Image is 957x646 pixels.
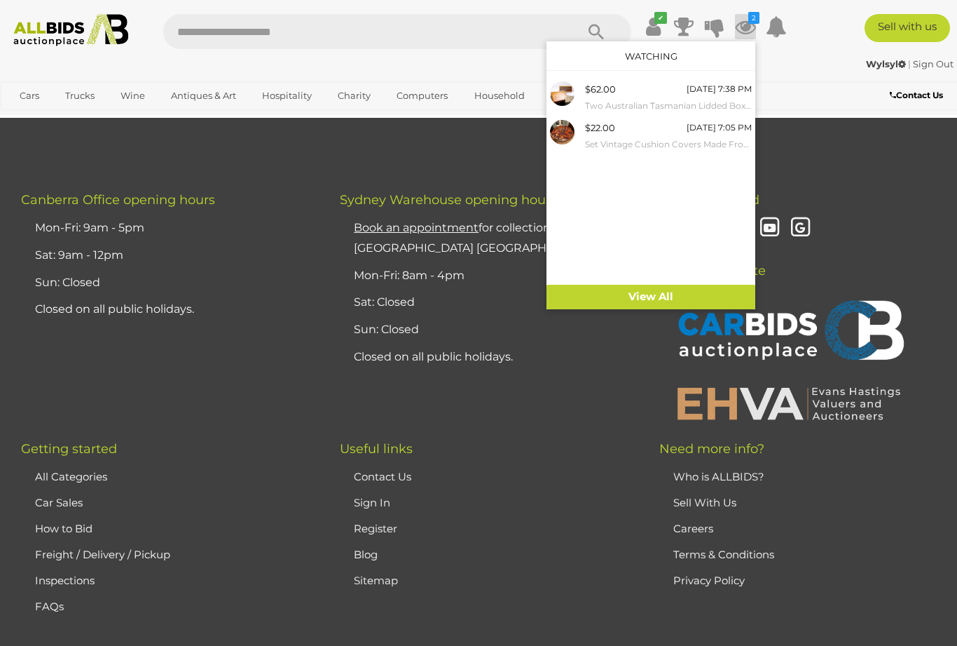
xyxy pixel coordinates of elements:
[908,58,911,69] span: |
[866,58,908,69] a: Wylsyl
[550,81,574,106] img: 53901-17a.jpg
[585,137,752,152] small: Set Vintage Cushion Covers Made From Persian Maimana Wool Kilims Along with Three Cushions with S...
[465,84,534,107] a: Household
[735,14,756,39] a: 2
[866,58,906,69] strong: Wylsyl
[546,285,755,309] a: View All
[654,12,667,24] i: ✔
[11,107,57,130] a: Sports
[111,84,154,107] a: Wine
[890,90,943,100] b: Contact Us
[585,83,616,95] span: $62.00
[387,84,457,107] a: Computers
[890,88,946,103] a: Contact Us
[687,81,752,97] div: [DATE] 7:38 PM
[687,120,752,135] div: [DATE] 7:05 PM
[56,84,104,107] a: Trucks
[585,98,752,114] small: Two Australian Tasmanian Lidded Boxes by [PERSON_NAME] Including Huon Pine Topped Larger Example,...
[748,12,759,24] i: 2
[546,116,755,155] a: $22.00 [DATE] 7:05 PM Set Vintage Cushion Covers Made From Persian Maimana Wool Kilims Along with...
[550,120,574,144] img: 53913-164a.jpg
[585,122,615,133] span: $22.00
[329,84,380,107] a: Charity
[865,14,950,42] a: Sell with us
[162,84,245,107] a: Antiques & Art
[7,14,135,46] img: Allbids.com.au
[913,58,953,69] a: Sign Out
[65,107,183,130] a: [GEOGRAPHIC_DATA]
[561,14,631,49] button: Search
[642,14,663,39] a: ✔
[11,84,48,107] a: Cars
[625,51,677,62] a: Watching
[546,78,755,116] a: $62.00 [DATE] 7:38 PM Two Australian Tasmanian Lidded Boxes by [PERSON_NAME] Including Huon Pine ...
[253,84,321,107] a: Hospitality
[542,84,604,107] a: Industrial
